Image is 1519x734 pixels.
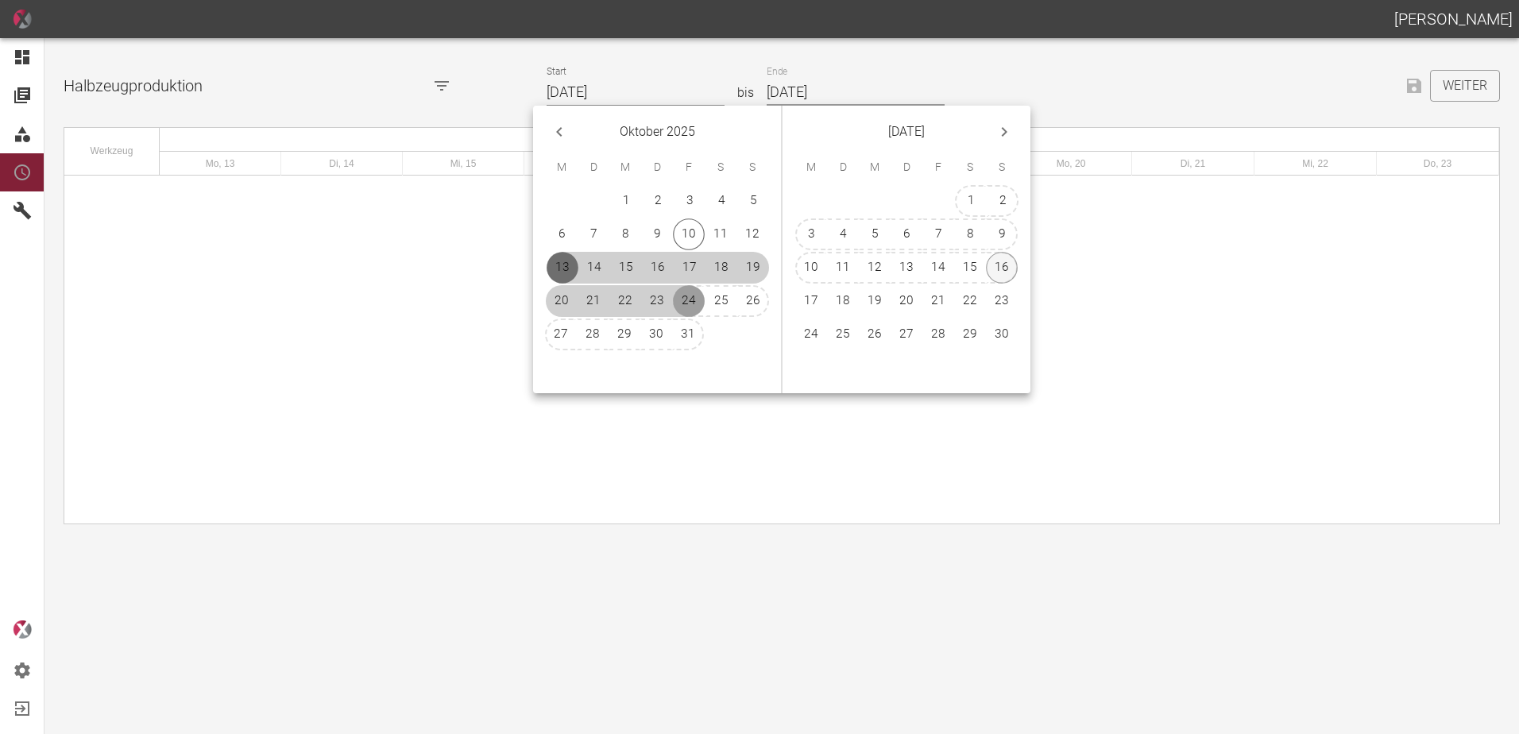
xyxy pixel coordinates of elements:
[1398,70,1430,102] p: Speichern
[609,285,641,317] button: 22
[611,152,640,183] span: Mittwoch
[524,152,646,176] div: Do, 16
[13,620,32,639] img: logo
[620,121,695,143] span: Oktober 2025
[1132,152,1254,176] div: Di, 21
[922,252,954,284] button: 14
[859,285,891,317] button: 19
[609,319,640,350] button: 29
[577,319,609,350] button: 28
[922,285,954,317] button: 21
[706,152,735,183] span: Samstag
[827,218,859,250] button: 4
[546,285,578,317] button: 20
[736,218,768,250] button: 12
[922,218,954,250] button: 7
[579,152,608,183] span: Dienstag
[674,252,705,284] button: 17
[795,252,827,284] button: 10
[860,152,889,183] span: Mittwoch
[1430,70,1500,102] button: Weiter
[987,185,1018,217] button: 2
[922,319,954,350] button: 28
[795,218,827,250] button: 3
[705,285,737,317] button: 25
[641,285,673,317] button: 23
[160,152,281,176] div: Mo, 13
[955,185,987,217] button: 1
[954,252,986,284] button: 15
[829,152,857,183] span: Dienstag
[827,252,859,284] button: 11
[547,79,725,106] input: dd.mm.y
[705,252,737,284] button: 18
[986,285,1018,317] button: 23
[924,152,953,183] span: Freitag
[986,319,1018,350] button: 30
[642,252,674,284] button: 16
[954,285,986,317] button: 22
[13,10,32,29] img: icon
[827,285,859,317] button: 18
[986,252,1018,284] button: 16
[988,152,1016,183] span: Sonntag
[545,319,577,350] button: 27
[767,79,945,106] input: dd.mm.y
[578,252,610,284] button: 14
[403,152,524,176] div: Mi, 15
[160,128,1499,151] div: Oktober 2025
[673,218,705,250] button: 10
[986,218,1018,250] button: 9
[674,152,703,183] span: Freitag
[610,185,642,217] button: 1
[640,319,672,350] button: 30
[546,218,578,250] button: 6
[1011,152,1132,176] div: Mo, 20
[672,319,704,350] button: 31
[892,152,921,183] span: Donnerstag
[859,319,891,350] button: 26
[767,64,787,78] label: Ende
[738,152,767,183] span: Sonntag
[888,121,925,143] span: [DATE]
[859,218,891,250] button: 5
[737,252,769,284] button: 19
[1254,152,1377,176] div: Mi, 22
[991,118,1018,145] button: Next month
[64,73,413,99] h6: Halbzeugproduktion
[705,218,736,250] button: 11
[578,218,609,250] button: 7
[281,152,403,176] div: Di, 14
[954,319,986,350] button: 29
[673,285,705,317] button: 24
[859,252,891,284] button: 12
[547,64,566,78] label: Start
[737,83,754,102] div: bis
[797,152,825,183] span: Montag
[641,218,673,250] button: 9
[642,185,674,217] button: 2
[547,152,576,183] span: Montag
[737,185,769,217] button: 5
[737,285,769,317] button: 26
[795,319,827,350] button: 24
[609,218,641,250] button: 8
[954,218,986,250] button: 8
[705,185,737,217] button: 4
[64,128,159,175] div: Werkzeug
[891,218,922,250] button: 6
[1394,6,1513,32] h1: [PERSON_NAME]
[546,118,573,145] button: Previous month
[956,152,984,183] span: Samstag
[891,285,922,317] button: 20
[795,285,827,317] button: 17
[891,252,922,284] button: 13
[1377,152,1499,176] div: Do, 23
[547,252,578,284] button: 13
[610,252,642,284] button: 15
[578,285,609,317] button: 21
[827,319,859,350] button: 25
[643,152,671,183] span: Donnerstag
[891,319,922,350] button: 27
[674,185,705,217] button: 3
